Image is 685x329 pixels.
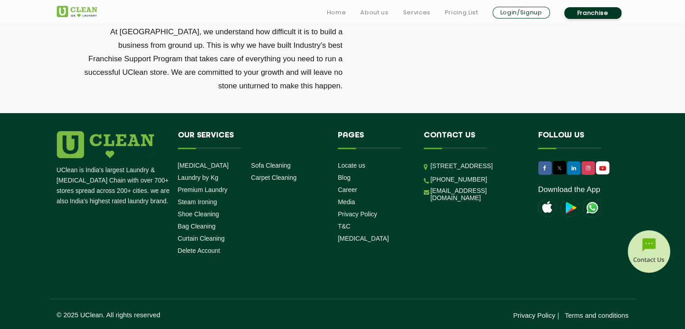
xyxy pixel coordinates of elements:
[338,174,350,181] a: Blog
[57,6,97,17] img: UClean Laundry and Dry Cleaning
[538,199,556,217] img: apple-icon.png
[360,7,388,18] a: About us
[561,199,579,217] img: playstoreicon.png
[565,311,629,319] a: Terms and conditions
[178,247,220,254] a: Delete Account
[178,223,216,230] a: Bag Cleaning
[178,162,229,169] a: [MEDICAL_DATA]
[178,198,217,206] a: Steam Ironing
[178,210,219,218] a: Shoe Cleaning
[178,235,225,242] a: Curtain Cleaning
[57,131,154,158] img: logo.png
[626,230,671,275] img: contact-btn
[57,165,171,206] p: UClean is India's largest Laundry & [MEDICAL_DATA] Chain with over 700+ stores spread across 200+...
[403,7,430,18] a: Services
[83,25,343,93] p: At [GEOGRAPHIC_DATA], we understand how difficult it is to build a business from ground up. This ...
[424,131,525,148] h4: Contact us
[513,311,555,319] a: Privacy Policy
[597,164,608,173] img: UClean Laundry and Dry Cleaning
[178,174,218,181] a: Laundry by Kg
[57,311,343,319] p: © 2025 UClean. All rights reserved
[338,223,350,230] a: T&C
[178,186,228,193] a: Premium Laundry
[538,185,600,194] a: Download the App
[493,7,550,18] a: Login/Signup
[338,131,410,148] h4: Pages
[178,131,325,148] h4: Our Services
[564,7,621,19] a: Franchise
[431,187,525,201] a: [EMAIL_ADDRESS][DOMAIN_NAME]
[445,7,478,18] a: Pricing List
[583,199,601,217] img: UClean Laundry and Dry Cleaning
[338,210,377,218] a: Privacy Policy
[338,186,357,193] a: Career
[338,198,355,206] a: Media
[431,176,487,183] a: [PHONE_NUMBER]
[538,131,617,148] h4: Follow us
[327,7,346,18] a: Home
[251,174,296,181] a: Carpet Cleaning
[251,162,290,169] a: Sofa Cleaning
[431,161,525,171] p: [STREET_ADDRESS]
[338,162,365,169] a: Locate us
[338,235,389,242] a: [MEDICAL_DATA]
